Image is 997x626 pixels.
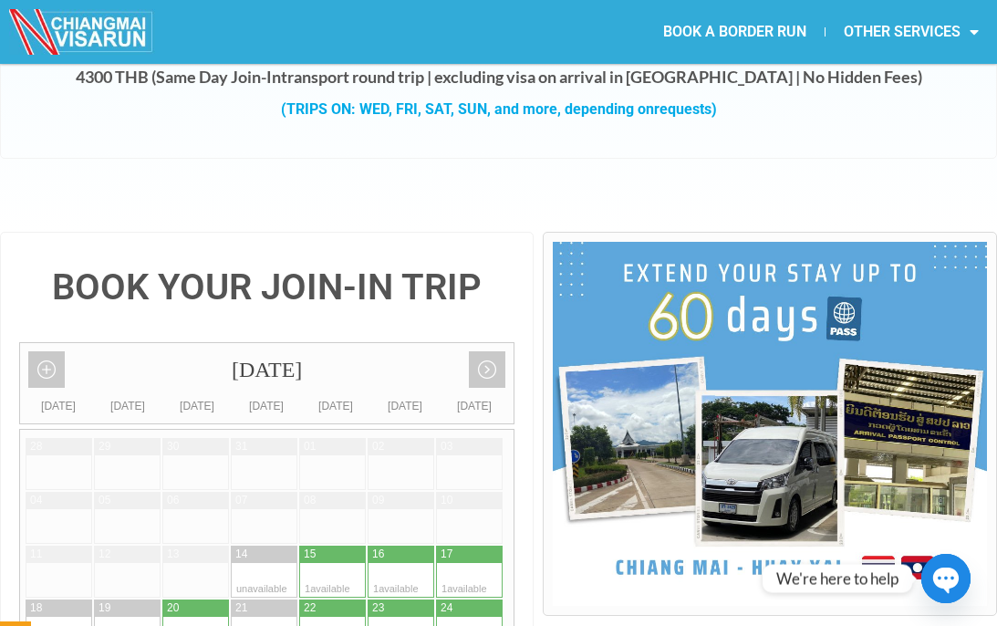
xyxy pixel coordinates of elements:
[24,397,93,415] div: [DATE]
[20,343,514,397] div: [DATE]
[826,11,997,53] a: OTHER SERVICES
[301,397,370,415] div: [DATE]
[372,547,384,562] div: 16
[441,439,452,454] div: 03
[645,11,825,53] a: BOOK A BORDER RUN
[235,439,247,454] div: 31
[167,547,179,562] div: 13
[370,397,440,415] div: [DATE]
[156,67,281,87] strong: Same Day Join-In
[99,600,110,616] div: 19
[372,439,384,454] div: 02
[304,439,316,454] div: 01
[30,600,42,616] div: 18
[93,397,162,415] div: [DATE]
[441,547,452,562] div: 17
[167,493,179,508] div: 06
[372,600,384,616] div: 23
[440,397,509,415] div: [DATE]
[30,547,42,562] div: 11
[30,493,42,508] div: 04
[235,493,247,508] div: 07
[372,493,384,508] div: 09
[232,397,301,415] div: [DATE]
[99,493,110,508] div: 05
[99,547,110,562] div: 12
[304,547,316,562] div: 15
[167,600,179,616] div: 20
[304,493,316,508] div: 08
[441,493,452,508] div: 10
[99,439,110,454] div: 29
[19,269,514,306] h4: BOOK YOUR JOIN-IN TRIP
[304,600,316,616] div: 22
[162,397,232,415] div: [DATE]
[235,547,247,562] div: 14
[654,100,717,118] span: requests)
[441,600,452,616] div: 24
[281,100,717,118] strong: (TRIPS ON: WED, FRI, SAT, SUN, and more, depending on
[30,439,42,454] div: 28
[235,600,247,616] div: 21
[167,439,179,454] div: 30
